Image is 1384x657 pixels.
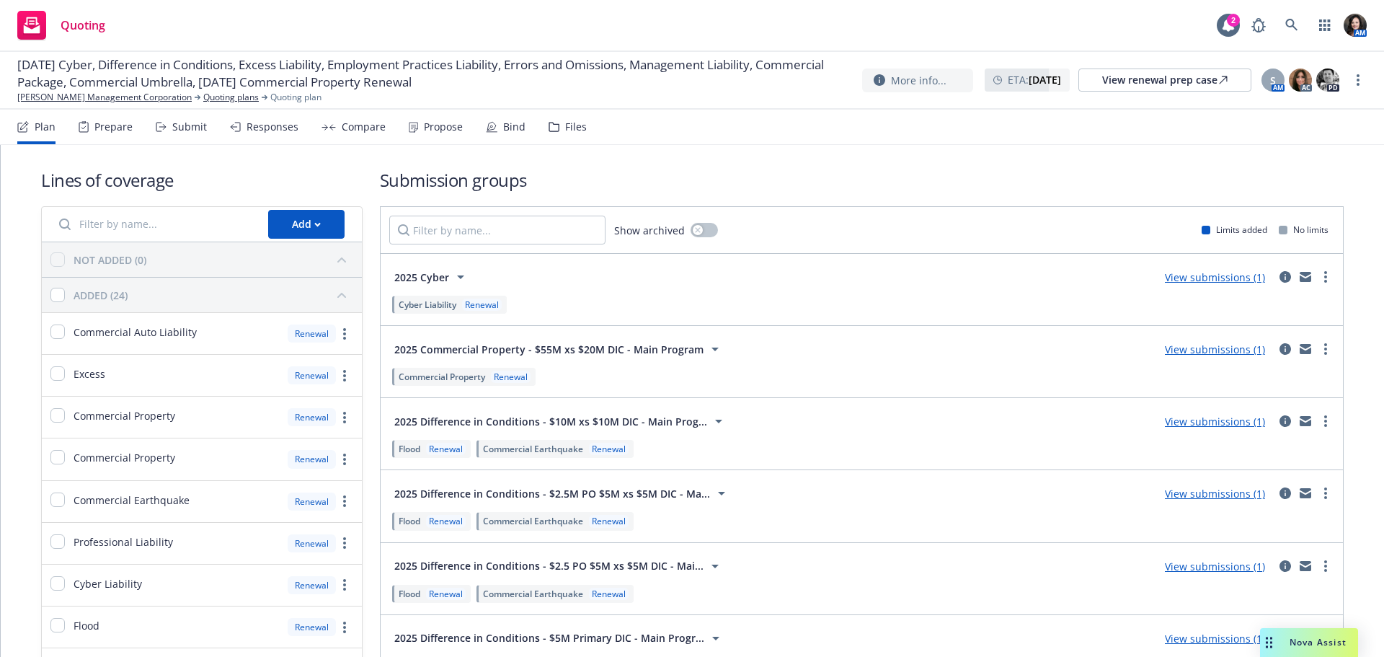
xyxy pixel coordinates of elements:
span: Excess [74,366,105,382]
a: Report a Bug [1244,11,1273,40]
div: Limits added [1202,224,1267,236]
span: Commercial Auto Liability [74,325,197,340]
span: 2025 Commercial Property - $55M xs $20M DIC - Main Program [394,342,704,357]
a: more [1317,268,1334,286]
div: Compare [342,121,386,133]
div: 2 [1227,14,1240,27]
span: Commercial Property [74,408,175,423]
a: more [336,576,353,594]
div: Renewal [288,576,336,594]
a: circleInformation [1277,340,1294,358]
div: Drag to move [1260,628,1278,657]
div: Files [565,121,587,133]
a: circleInformation [1277,557,1294,575]
a: more [1317,485,1334,502]
a: View submissions (1) [1165,560,1265,573]
div: Bind [503,121,525,133]
h1: Submission groups [380,168,1344,192]
button: 2025 Difference in Conditions - $10M xs $10M DIC - Main Prog... [389,407,732,436]
div: Renewal [589,588,629,600]
button: Add [268,210,345,239]
a: Switch app [1310,11,1339,40]
span: Professional Liability [74,534,173,550]
a: View submissions (1) [1165,415,1265,428]
span: Quoting plan [270,91,321,104]
div: Responses [247,121,298,133]
span: Flood [399,588,420,600]
span: Commercial Earthquake [483,515,583,527]
div: Renewal [288,618,336,636]
div: No limits [1279,224,1328,236]
div: Renewal [288,450,336,468]
span: S [1270,73,1276,88]
button: 2025 Commercial Property - $55M xs $20M DIC - Main Program [389,335,729,363]
a: more [336,493,353,510]
span: Flood [74,618,99,633]
strong: [DATE] [1029,73,1061,87]
button: 2025 Difference in Conditions - $2.5 PO $5M xs $5M DIC - Mai... [389,552,729,581]
a: more [336,451,353,468]
span: Commercial Property [399,371,485,383]
a: View submissions (1) [1165,343,1265,356]
a: Search [1277,11,1306,40]
div: Renewal [288,325,336,343]
a: more [336,325,353,343]
input: Filter by name... [50,210,259,239]
a: mail [1297,268,1314,286]
div: View renewal prep case [1102,69,1228,91]
a: more [336,367,353,384]
span: Quoting [61,19,105,31]
img: photo [1316,69,1339,92]
button: ADDED (24) [74,283,353,307]
span: Commercial Earthquake [483,443,583,455]
span: Show archived [614,223,685,238]
a: circleInformation [1277,268,1294,286]
div: Renewal [491,371,531,383]
span: 2025 Difference in Conditions - $2.5M PO $5M xs $5M DIC - Ma... [394,486,710,501]
span: [DATE] Cyber, Difference in Conditions, Excess Liability, Employment Practices Liability, Errors ... [17,56,851,91]
div: Renewal [288,408,336,426]
span: Flood [399,515,420,527]
a: View submissions (1) [1165,270,1265,284]
span: Cyber Liability [74,576,142,591]
a: circleInformation [1277,485,1294,502]
div: Renewal [589,443,629,455]
div: Renewal [462,299,502,311]
div: Renewal [426,443,466,455]
a: Quoting plans [203,91,259,104]
span: Commercial Earthquake [483,588,583,600]
a: more [336,619,353,636]
div: Renewal [288,493,336,511]
div: Renewal [589,515,629,527]
div: Renewal [288,366,336,384]
button: 2025 Difference in Conditions - $5M Primary DIC - Main Progr... [389,624,729,653]
span: Commercial Property [74,450,175,465]
div: Submit [172,121,207,133]
div: Renewal [288,534,336,552]
a: more [1317,340,1334,358]
h1: Lines of coverage [41,168,363,192]
span: More info... [891,73,946,88]
span: Flood [399,443,420,455]
a: View renewal prep case [1078,69,1251,92]
input: Filter by name... [389,216,605,244]
a: View submissions (1) [1165,487,1265,501]
span: 2025 Cyber [394,270,449,285]
button: Nova Assist [1260,628,1358,657]
a: View submissions (1) [1165,632,1265,645]
a: more [336,409,353,426]
img: photo [1289,69,1312,92]
a: mail [1297,340,1314,358]
span: ETA : [1008,72,1061,87]
div: Renewal [426,588,466,600]
span: Nova Assist [1290,636,1347,648]
span: Cyber Liability [399,299,456,311]
div: ADDED (24) [74,288,128,303]
span: 2025 Difference in Conditions - $2.5 PO $5M xs $5M DIC - Mai... [394,558,704,573]
div: Propose [424,121,463,133]
button: More info... [862,69,973,92]
span: 2025 Difference in Conditions - $10M xs $10M DIC - Main Prog... [394,414,707,429]
div: Add [292,211,321,238]
div: Plan [35,121,56,133]
a: more [1349,71,1367,89]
